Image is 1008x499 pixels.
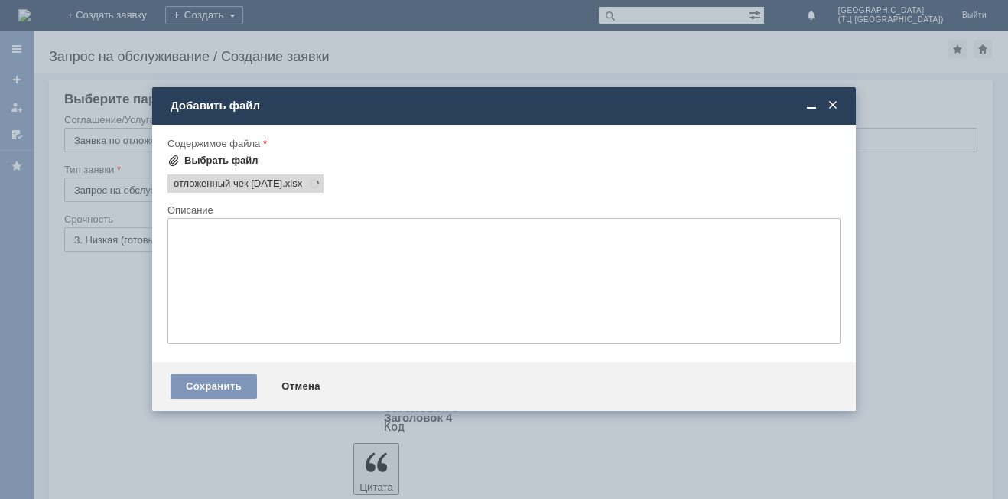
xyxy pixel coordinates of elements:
div: добрый вечер! В программе есть отложенный чек, просьба удалить. [GEOGRAPHIC_DATA]. [6,6,223,43]
div: Описание [167,205,837,215]
span: Закрыть [825,99,841,113]
div: Добавить файл [171,99,841,113]
span: Свернуть (Ctrl + M) [804,99,819,113]
span: отложенный чек 05.09.2025.xlsx [282,178,302,190]
span: отложенный чек 05.09.2025.xlsx [174,178,282,190]
div: Содержимое файла [167,139,837,148]
div: Выбрать файл [184,155,259,167]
